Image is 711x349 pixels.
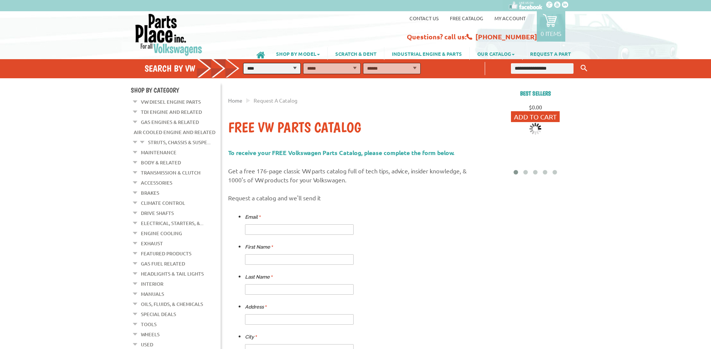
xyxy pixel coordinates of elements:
a: Exhaust [141,239,163,248]
a: OUR CATALOG [470,47,522,60]
span: Add to Cart [514,113,557,121]
h2: Best sellers [490,90,580,97]
button: Add to Cart [511,111,560,122]
a: My Account [494,15,526,21]
p: Request a catalog and we'll send it [228,193,483,202]
a: TDI Engine and Related [141,107,202,117]
h4: Shop By Category [131,86,221,94]
span: $0.00 [529,104,542,110]
a: REQUEST A PART [523,47,578,60]
a: Free Catalog [450,15,483,21]
a: Climate Control [141,198,185,208]
p: 0 items [541,30,562,37]
a: SHOP BY MODEL [269,47,327,60]
label: City [245,333,257,342]
h1: Free VW Parts Catalog [228,119,483,137]
a: Special Deals [141,309,176,319]
a: Engine Cooling [141,228,182,238]
a: Oils, Fluids, & Chemicals [141,299,203,309]
a: Struts, Chassis & Suspe... [148,137,211,147]
a: Drive Shafts [141,208,174,218]
a: VW Diesel Engine Parts [141,97,201,107]
p: Get a free 176-page classic VW parts catalog full of tech tips, advice, insider knowledge, & 1000... [228,166,483,184]
span: Request a Catalog [254,97,297,104]
button: Keyword Search [578,62,590,75]
a: Interior [141,279,163,289]
a: Contact us [409,15,439,21]
a: Brakes [141,188,159,198]
a: Body & Related [141,158,181,167]
h4: Search by VW [145,63,247,74]
a: INDUSTRIAL ENGINE & PARTS [384,47,469,60]
span: To receive your FREE Volkswagen Parts Catalog, please complete the form below. [228,149,455,157]
a: Gas Engines & Related [141,117,199,127]
a: Accessories [141,178,172,188]
a: Headlights & Tail Lights [141,269,204,279]
a: Manuals [141,289,164,299]
a: Wheels [141,330,160,339]
a: Transmission & Clutch [141,168,200,177]
label: Last Name [245,273,273,282]
a: SCRATCH & DENT [328,47,384,60]
a: Tools [141,319,157,329]
a: Home [228,97,242,104]
a: Gas Fuel Related [141,259,185,268]
label: Address [245,303,267,312]
a: Air Cooled Engine and Related [134,127,215,137]
label: First Name [245,243,273,252]
a: Electrical, Starters, &... [141,218,203,228]
a: Maintenance [141,148,176,157]
img: Parts Place Inc! [134,13,203,56]
label: Email [245,213,261,222]
a: Featured Products [141,249,191,258]
a: 0 items [537,11,565,42]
